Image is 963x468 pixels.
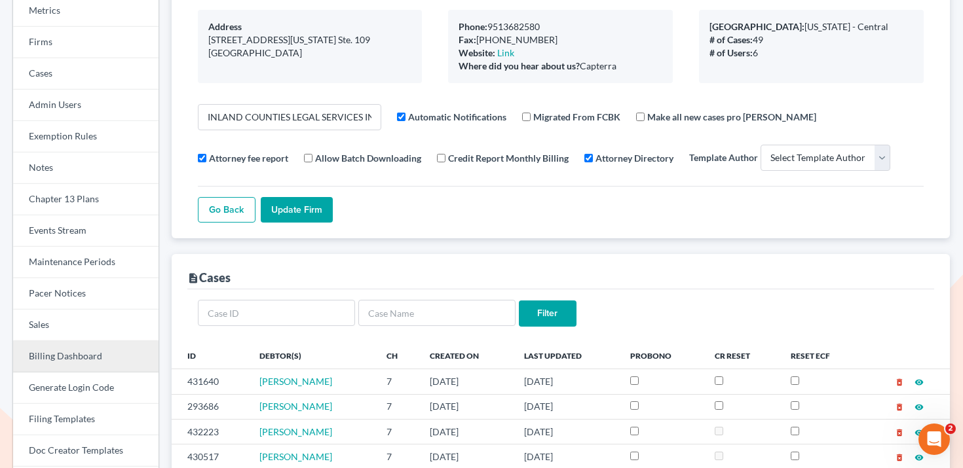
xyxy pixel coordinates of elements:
[13,215,159,247] a: Events Stream
[915,451,924,462] a: visibility
[172,394,250,419] td: 293686
[376,342,419,369] th: Ch
[895,401,904,412] a: delete_forever
[704,342,780,369] th: CR Reset
[13,58,159,90] a: Cases
[915,378,924,387] i: visibility
[895,378,904,387] i: delete_forever
[459,20,662,33] div: 9513682580
[895,453,904,462] i: delete_forever
[259,376,332,387] a: [PERSON_NAME]
[13,184,159,215] a: Chapter 13 Plans
[358,300,516,326] input: Case Name
[13,435,159,467] a: Doc Creator Templates
[419,394,514,419] td: [DATE]
[689,151,758,164] label: Template Author
[209,151,288,165] label: Attorney fee report
[208,33,412,46] div: [STREET_ADDRESS][US_STATE] Ste. 109
[13,372,159,404] a: Generate Login Code
[709,21,804,32] b: [GEOGRAPHIC_DATA]:
[915,401,924,412] a: visibility
[915,376,924,387] a: visibility
[13,121,159,153] a: Exemption Rules
[259,426,332,437] a: [PERSON_NAME]
[915,426,924,437] a: visibility
[895,428,904,437] i: delete_forever
[709,34,753,45] b: # of Cases:
[13,247,159,278] a: Maintenance Periods
[376,369,419,394] td: 7
[208,21,242,32] b: Address
[13,153,159,184] a: Notes
[459,60,580,71] b: Where did you hear about us?
[709,46,913,60] div: 6
[915,428,924,437] i: visibility
[172,419,250,444] td: 432223
[514,342,620,369] th: Last Updated
[198,197,255,223] a: Go Back
[208,46,412,60] div: [GEOGRAPHIC_DATA]
[709,33,913,46] div: 49
[915,403,924,412] i: visibility
[376,419,419,444] td: 7
[448,151,569,165] label: Credit Report Monthly Billing
[514,369,620,394] td: [DATE]
[13,90,159,121] a: Admin Users
[459,33,662,46] div: [PHONE_NUMBER]
[647,110,816,124] label: Make all new cases pro [PERSON_NAME]
[408,110,506,124] label: Automatic Notifications
[172,342,250,369] th: ID
[259,451,332,462] a: [PERSON_NAME]
[419,342,514,369] th: Created On
[376,394,419,419] td: 7
[918,423,950,455] iframe: Intercom live chat
[709,20,913,33] div: [US_STATE] - Central
[13,310,159,341] a: Sales
[915,453,924,462] i: visibility
[459,47,495,58] b: Website:
[13,404,159,435] a: Filing Templates
[595,151,673,165] label: Attorney Directory
[172,369,250,394] td: 431640
[895,451,904,462] a: delete_forever
[895,403,904,412] i: delete_forever
[709,47,753,58] b: # of Users:
[459,60,662,73] div: Capterra
[187,272,199,284] i: description
[249,342,375,369] th: Debtor(s)
[459,21,487,32] b: Phone:
[13,27,159,58] a: Firms
[945,423,956,434] span: 2
[13,278,159,310] a: Pacer Notices
[497,47,514,58] a: Link
[187,270,231,285] div: Cases
[459,34,476,45] b: Fax:
[259,401,332,412] a: [PERSON_NAME]
[780,342,861,369] th: Reset ECF
[620,342,704,369] th: ProBono
[519,300,576,327] input: Filter
[261,197,333,223] input: Update Firm
[315,151,421,165] label: Allow Batch Downloading
[419,419,514,444] td: [DATE]
[419,369,514,394] td: [DATE]
[514,419,620,444] td: [DATE]
[895,376,904,387] a: delete_forever
[13,341,159,372] a: Billing Dashboard
[895,426,904,437] a: delete_forever
[198,300,355,326] input: Case ID
[514,394,620,419] td: [DATE]
[533,110,620,124] label: Migrated From FCBK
